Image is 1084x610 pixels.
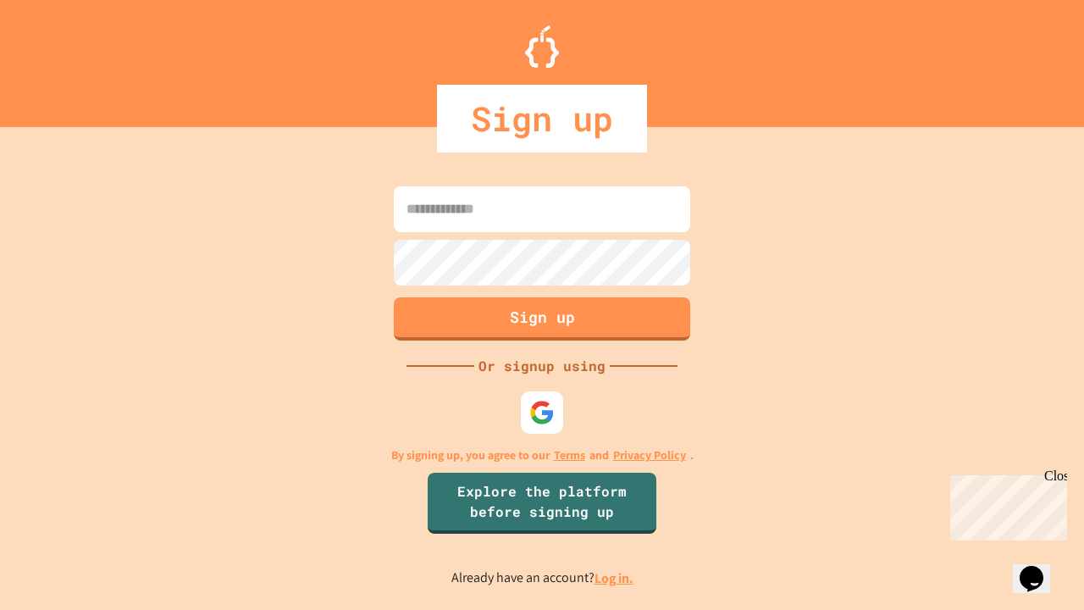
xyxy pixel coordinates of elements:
[943,469,1067,541] iframe: chat widget
[391,446,694,464] p: By signing up, you agree to our and .
[1013,542,1067,593] iframe: chat widget
[554,446,585,464] a: Terms
[613,446,686,464] a: Privacy Policy
[451,568,633,589] p: Already have an account?
[428,473,656,534] a: Explore the platform before signing up
[595,569,633,587] a: Log in.
[529,400,555,425] img: google-icon.svg
[394,297,690,341] button: Sign up
[525,25,559,68] img: Logo.svg
[474,356,610,376] div: Or signup using
[7,7,117,108] div: Chat with us now!Close
[437,85,647,152] div: Sign up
